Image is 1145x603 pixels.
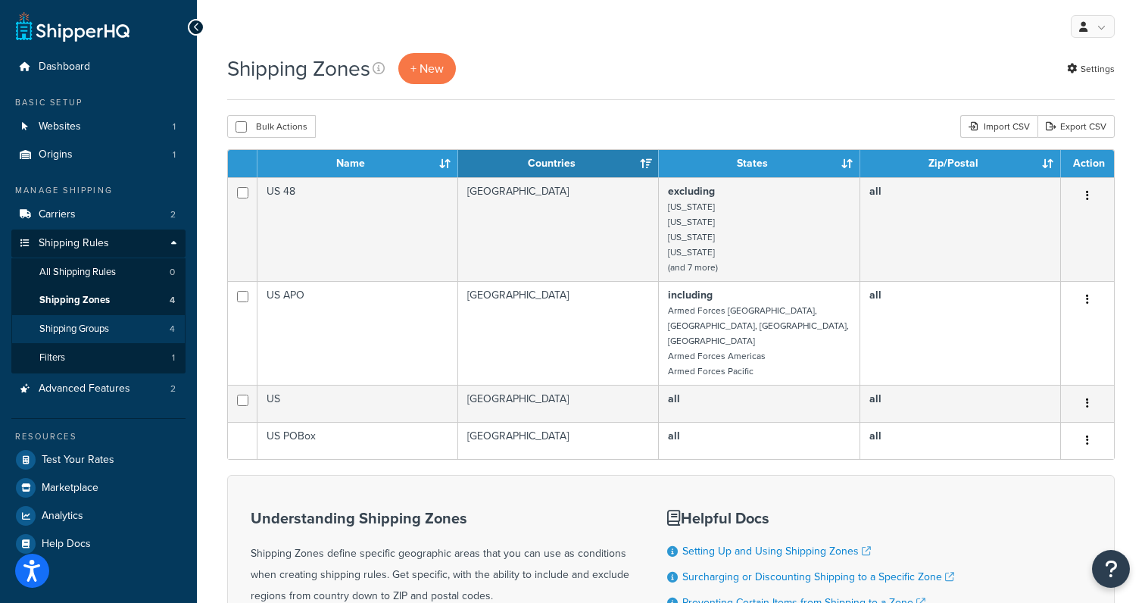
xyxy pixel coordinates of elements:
span: 0 [170,266,175,279]
span: Shipping Groups [39,323,109,336]
small: [US_STATE] [668,245,715,259]
td: [GEOGRAPHIC_DATA] [458,177,659,281]
span: Filters [39,351,65,364]
span: Shipping Rules [39,237,109,250]
h1: Shipping Zones [227,54,370,83]
li: Shipping Rules [11,230,186,373]
span: 1 [172,351,175,364]
span: Advanced Features [39,383,130,395]
a: Websites 1 [11,113,186,141]
span: Help Docs [42,538,91,551]
a: Setting Up and Using Shipping Zones [682,543,871,559]
th: Action [1061,150,1114,177]
button: Bulk Actions [227,115,316,138]
a: Filters 1 [11,344,186,372]
li: Advanced Features [11,375,186,403]
b: all [668,391,680,407]
span: 4 [170,294,175,307]
a: All Shipping Rules 0 [11,258,186,286]
a: + New [398,53,456,84]
span: 4 [170,323,175,336]
td: US 48 [257,177,458,281]
li: Carriers [11,201,186,229]
th: States: activate to sort column ascending [659,150,860,177]
b: all [869,428,881,444]
small: [US_STATE] [668,200,715,214]
b: excluding [668,183,715,199]
a: Dashboard [11,53,186,81]
span: All Shipping Rules [39,266,116,279]
b: all [668,428,680,444]
a: Analytics [11,502,186,530]
a: Surcharging or Discounting Shipping to a Specific Zone [682,569,954,585]
span: Carriers [39,208,76,221]
li: Shipping Groups [11,315,186,343]
button: Open Resource Center [1092,550,1130,588]
span: Marketplace [42,482,98,495]
div: Resources [11,430,186,443]
span: 1 [173,120,176,133]
small: [US_STATE] [668,230,715,244]
span: 2 [170,383,176,395]
small: Armed Forces Americas [668,349,766,363]
b: all [869,183,881,199]
span: Dashboard [39,61,90,73]
b: all [869,287,881,303]
small: Armed Forces Pacific [668,364,753,378]
a: Export CSV [1037,115,1115,138]
a: Marketplace [11,474,186,501]
th: Countries: activate to sort column ascending [458,150,659,177]
a: ShipperHQ Home [16,11,129,42]
td: US [257,385,458,422]
li: All Shipping Rules [11,258,186,286]
td: [GEOGRAPHIC_DATA] [458,422,659,459]
a: Origins 1 [11,141,186,169]
a: Help Docs [11,530,186,558]
a: Shipping Zones 4 [11,286,186,314]
li: Websites [11,113,186,141]
li: Origins [11,141,186,169]
span: Test Your Rates [42,454,114,467]
div: Import CSV [960,115,1037,138]
div: Manage Shipping [11,184,186,197]
span: + New [410,60,444,77]
b: including [668,287,713,303]
li: Shipping Zones [11,286,186,314]
td: [GEOGRAPHIC_DATA] [458,281,659,385]
th: Zip/Postal: activate to sort column ascending [860,150,1061,177]
td: US POBox [257,422,458,459]
a: Shipping Rules [11,230,186,258]
a: Advanced Features 2 [11,375,186,403]
small: (and 7 more) [668,261,718,274]
span: Shipping Zones [39,294,110,307]
a: Test Your Rates [11,446,186,473]
span: 2 [170,208,176,221]
td: [GEOGRAPHIC_DATA] [458,385,659,422]
span: Origins [39,148,73,161]
h3: Helpful Docs [667,510,954,526]
h3: Understanding Shipping Zones [251,510,629,526]
span: 1 [173,148,176,161]
span: Websites [39,120,81,133]
li: Filters [11,344,186,372]
span: Analytics [42,510,83,523]
th: Name: activate to sort column ascending [257,150,458,177]
small: [US_STATE] [668,215,715,229]
b: all [869,391,881,407]
a: Settings [1067,58,1115,80]
a: Carriers 2 [11,201,186,229]
small: Armed Forces [GEOGRAPHIC_DATA], [GEOGRAPHIC_DATA], [GEOGRAPHIC_DATA], [GEOGRAPHIC_DATA] [668,304,849,348]
a: Shipping Groups 4 [11,315,186,343]
td: US APO [257,281,458,385]
div: Basic Setup [11,96,186,109]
